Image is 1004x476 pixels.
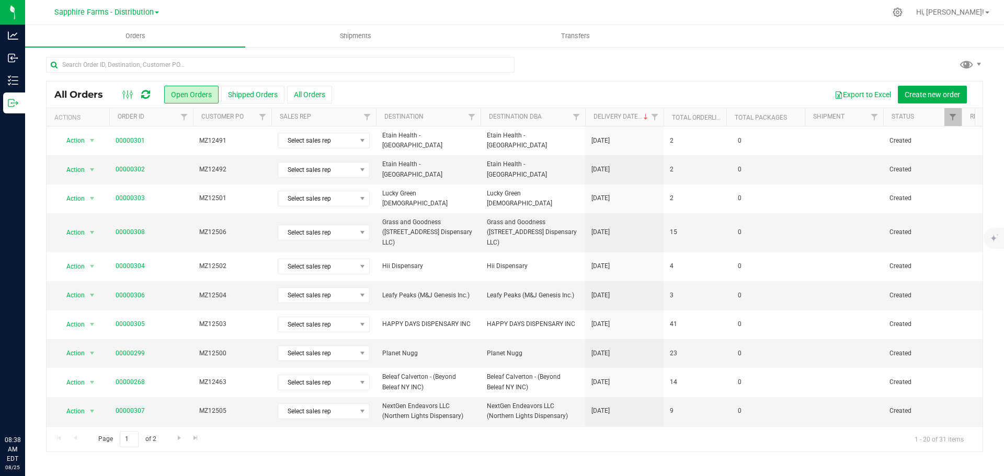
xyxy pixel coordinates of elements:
[86,225,99,240] span: select
[866,108,883,126] a: Filter
[120,431,139,447] input: 1
[176,108,193,126] a: Filter
[670,291,674,300] span: 3
[382,189,474,208] span: Lucky Green [DEMOGRAPHIC_DATA]
[57,346,85,361] span: Action
[487,349,579,358] span: Planet Nugg
[892,113,914,120] a: Status
[670,165,674,175] span: 2
[199,319,265,329] span: MZ12503
[889,377,955,387] span: Created
[57,225,85,240] span: Action
[199,377,265,387] span: MZ12463
[5,435,20,463] p: 08:38 AM EDT
[970,113,1004,120] a: Ref Field 1
[278,375,356,390] span: Select sales rep
[889,227,955,237] span: Created
[591,406,610,416] span: [DATE]
[905,90,960,99] span: Create new order
[199,291,265,300] span: MZ12504
[86,404,99,419] span: select
[278,346,356,361] span: Select sales rep
[278,259,356,274] span: Select sales rep
[199,261,265,271] span: MZ12502
[278,191,356,206] span: Select sales rep
[86,375,99,390] span: select
[487,401,579,421] span: NextGen Endeavors LLC (Northern Lights Dispensary)
[889,136,955,146] span: Created
[54,89,113,100] span: All Orders
[199,227,265,237] span: MZ12506
[86,133,99,148] span: select
[487,217,579,248] span: Grass and Goodness ([STREET_ADDRESS] Dispensary LLC)
[384,113,424,120] a: Destination
[199,193,265,203] span: MZ12501
[278,404,356,419] span: Select sales rep
[591,193,610,203] span: [DATE]
[359,108,376,126] a: Filter
[594,113,650,120] a: Delivery Date
[221,86,284,103] button: Shipped Orders
[89,431,165,447] span: Page of 2
[670,349,677,358] span: 23
[116,406,145,416] a: 00000307
[245,25,465,47] a: Shipments
[487,372,579,392] span: Beleaf Calverton - (Beyond Beleaf NY INC)
[487,291,579,300] span: Leafy Peaks (M&J Genesis Inc.)
[382,131,474,150] span: Etain Health - [GEOGRAPHIC_DATA]
[828,86,898,103] button: Export to Excel
[889,319,955,329] span: Created
[670,193,674,203] span: 2
[280,113,311,120] a: Sales Rep
[591,136,610,146] span: [DATE]
[489,113,542,120] a: Destination DBA
[8,75,18,86] inline-svg: Inventory
[57,375,85,390] span: Action
[670,136,674,146] span: 2
[199,406,265,416] span: MZ12505
[382,291,474,300] span: Leafy Peaks (M&J Genesis Inc.)
[733,259,747,274] span: 0
[199,136,265,146] span: MZ12491
[733,162,747,177] span: 0
[670,319,677,329] span: 41
[57,259,85,274] span: Action
[86,191,99,206] span: select
[287,86,332,103] button: All Orders
[57,191,85,206] span: Action
[944,108,962,126] a: Filter
[5,463,20,471] p: 08/25
[591,291,610,300] span: [DATE]
[568,108,585,126] a: Filter
[670,227,677,237] span: 15
[591,261,610,271] span: [DATE]
[487,261,579,271] span: Hii Dispensary
[733,288,747,303] span: 0
[278,288,356,303] span: Select sales rep
[57,288,85,303] span: Action
[54,114,105,121] div: Actions
[487,131,579,150] span: Etain Health - [GEOGRAPHIC_DATA]
[591,165,610,175] span: [DATE]
[278,225,356,240] span: Select sales rep
[254,108,271,126] a: Filter
[382,349,474,358] span: Planet Nugg
[813,113,845,120] a: Shipment
[591,349,610,358] span: [DATE]
[670,377,677,387] span: 14
[382,319,474,329] span: HAPPY DAYS DISPENSARY INC
[547,31,604,41] span: Transfers
[898,86,967,103] button: Create new order
[116,261,145,271] a: 00000304
[116,227,145,237] a: 00000308
[326,31,385,41] span: Shipments
[199,165,265,175] span: MZ12492
[86,162,99,177] span: select
[116,291,145,300] a: 00000306
[116,349,145,358] a: 00000299
[463,108,481,126] a: Filter
[733,403,747,419] span: 0
[8,53,18,63] inline-svg: Inbound
[670,261,674,271] span: 4
[118,113,144,120] a: Order ID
